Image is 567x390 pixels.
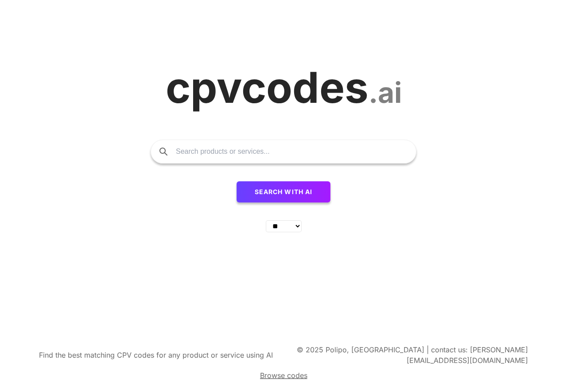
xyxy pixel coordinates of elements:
[166,62,369,113] span: cpvcodes
[260,370,307,381] a: Browse codes
[260,371,307,380] span: Browse codes
[39,351,273,359] span: Find the best matching CPV codes for any product or service using AI
[255,188,313,195] span: Search with AI
[237,181,331,203] button: Search with AI
[166,62,402,113] a: cpvcodes.ai
[176,140,407,163] input: Search products or services...
[297,345,528,365] span: © 2025 Polipo, [GEOGRAPHIC_DATA] | contact us: [PERSON_NAME][EMAIL_ADDRESS][DOMAIN_NAME]
[369,75,402,109] span: .ai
